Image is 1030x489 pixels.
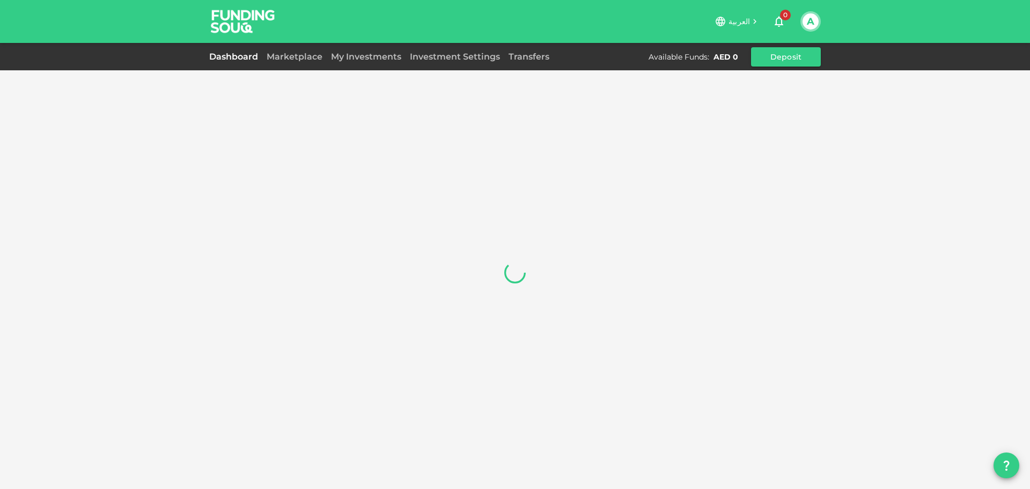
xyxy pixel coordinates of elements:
button: 0 [768,11,790,32]
a: Dashboard [209,52,262,62]
span: 0 [780,10,791,20]
button: Deposit [751,47,821,67]
div: AED 0 [713,52,738,62]
button: A [803,13,819,30]
div: Available Funds : [649,52,709,62]
a: Transfers [504,52,554,62]
a: My Investments [327,52,406,62]
span: العربية [729,17,750,26]
a: Investment Settings [406,52,504,62]
a: Marketplace [262,52,327,62]
button: question [994,452,1019,478]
